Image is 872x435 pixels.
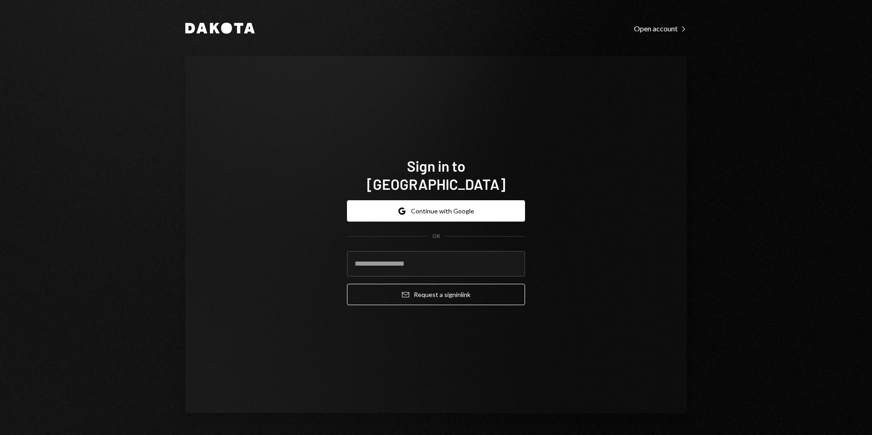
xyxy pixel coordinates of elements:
[347,284,525,305] button: Request a signinlink
[347,157,525,193] h1: Sign in to [GEOGRAPHIC_DATA]
[634,24,687,33] div: Open account
[347,200,525,222] button: Continue with Google
[432,232,440,240] div: OR
[634,23,687,33] a: Open account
